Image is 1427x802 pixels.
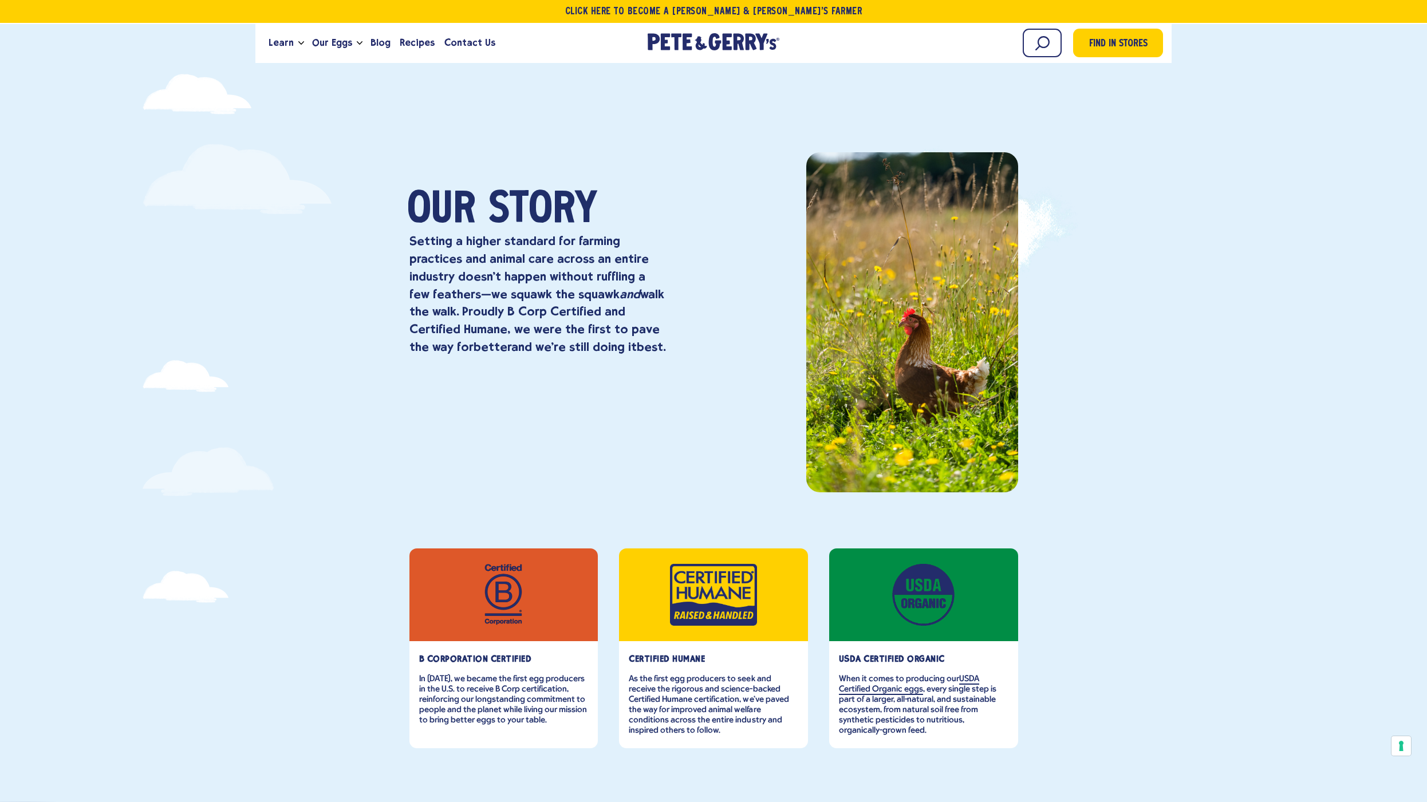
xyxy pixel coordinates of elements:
[1089,37,1148,52] span: Find in Stores
[419,674,589,725] p: In [DATE], we became the first egg producers in the U.S. to receive B Corp certification, reinfor...
[269,35,294,50] span: Learn
[357,41,362,45] button: Open the dropdown menu for Our Eggs
[1023,29,1062,57] input: Search
[444,35,495,50] span: Contact Us
[409,232,666,356] p: Setting a higher standard for farming practices and animal care across an entire industry doesn’t...
[400,35,435,50] span: Recipes
[619,548,808,748] div: item
[370,35,391,50] span: Blog
[839,674,979,695] a: USDA Certified Organic eggs
[488,189,597,232] span: Story
[839,674,1008,736] p: When it comes to producing our , every single step is part of a larger, all-natural, and sustaina...
[440,27,500,58] a: Contact Us
[839,654,945,664] strong: USDA Certified Organic
[298,41,304,45] button: Open the dropdown menu for Learn
[1391,736,1411,756] button: Your consent preferences for tracking technologies
[1073,29,1163,57] a: Find in Stores
[264,27,298,58] a: Learn
[395,27,439,58] a: Recipes
[620,287,640,301] em: and
[407,189,476,232] span: Our
[629,654,705,664] strong: Certified Humane
[419,654,532,664] strong: B Corporation Certified
[366,27,395,58] a: Blog
[829,548,1018,748] div: item
[474,339,511,354] strong: better
[637,339,663,354] strong: best
[629,674,798,736] p: As the first egg producers to seek and receive the rigorous and science-backed Certified Humane c...
[312,35,352,50] span: Our Eggs
[409,548,598,748] div: item
[308,27,357,58] a: Our Eggs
